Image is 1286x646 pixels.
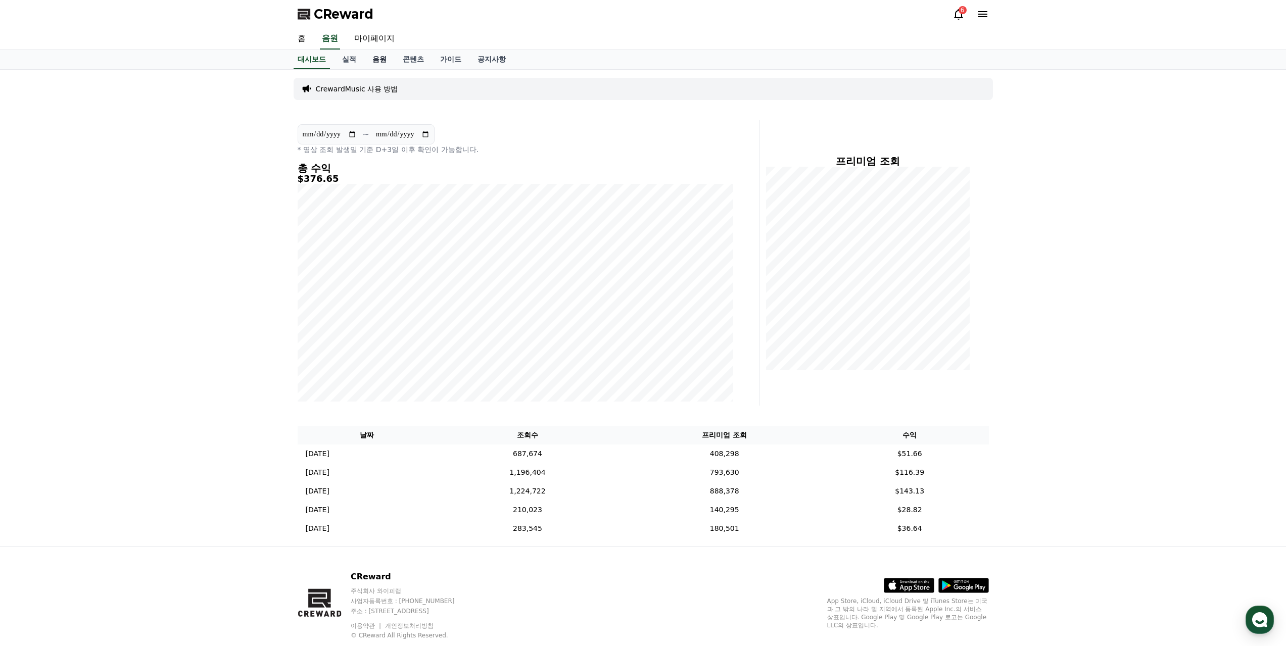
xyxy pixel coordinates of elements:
td: $51.66 [831,444,989,463]
a: 대시보드 [294,50,330,69]
a: 대화 [67,320,130,345]
div: 6 [959,6,967,14]
span: 대화 [92,336,105,344]
td: $116.39 [831,463,989,482]
td: 283,545 [437,519,618,538]
p: [DATE] [306,486,329,496]
td: 210,023 [437,501,618,519]
a: 이용약관 [351,622,383,629]
td: 1,224,722 [437,482,618,501]
td: 1,196,404 [437,463,618,482]
a: CrewardMusic 사용 방법 [316,84,398,94]
p: CReward [351,571,474,583]
td: 687,674 [437,444,618,463]
td: $28.82 [831,501,989,519]
a: 음원 [320,28,340,49]
a: 마이페이지 [346,28,403,49]
p: 주소 : [STREET_ADDRESS] [351,607,474,615]
p: [DATE] [306,449,329,459]
p: App Store, iCloud, iCloud Drive 및 iTunes Store는 미국과 그 밖의 나라 및 지역에서 등록된 Apple Inc.의 서비스 상표입니다. Goo... [827,597,989,629]
a: 홈 [3,320,67,345]
a: 음원 [364,50,395,69]
a: 실적 [334,50,364,69]
a: 개인정보처리방침 [385,622,434,629]
p: 사업자등록번호 : [PHONE_NUMBER] [351,597,474,605]
a: 공지사항 [469,50,514,69]
th: 날짜 [298,426,437,444]
td: $143.13 [831,482,989,501]
p: [DATE] [306,523,329,534]
p: * 영상 조회 발생일 기준 D+3일 이후 확인이 가능합니다. [298,144,731,155]
span: CReward [314,6,373,22]
a: 콘텐츠 [395,50,432,69]
a: 6 [952,8,965,20]
td: 140,295 [618,501,831,519]
th: 프리미엄 조회 [618,426,831,444]
p: © CReward All Rights Reserved. [351,631,474,639]
a: 가이드 [432,50,469,69]
th: 조회수 [437,426,618,444]
p: 주식회사 와이피랩 [351,587,474,595]
h4: 프리미엄 조회 [768,156,968,167]
span: 홈 [32,335,38,343]
a: 홈 [290,28,314,49]
a: CReward [298,6,373,22]
td: $36.64 [831,519,989,538]
h5: $376.65 [298,174,731,184]
td: 180,501 [618,519,831,538]
td: 793,630 [618,463,831,482]
td: 408,298 [618,444,831,463]
td: 888,378 [618,482,831,501]
h4: 총 수익 [298,163,731,174]
a: 설정 [130,320,194,345]
p: ~ [363,128,369,140]
span: 설정 [156,335,168,343]
th: 수익 [831,426,989,444]
p: [DATE] [306,505,329,515]
p: [DATE] [306,467,329,478]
